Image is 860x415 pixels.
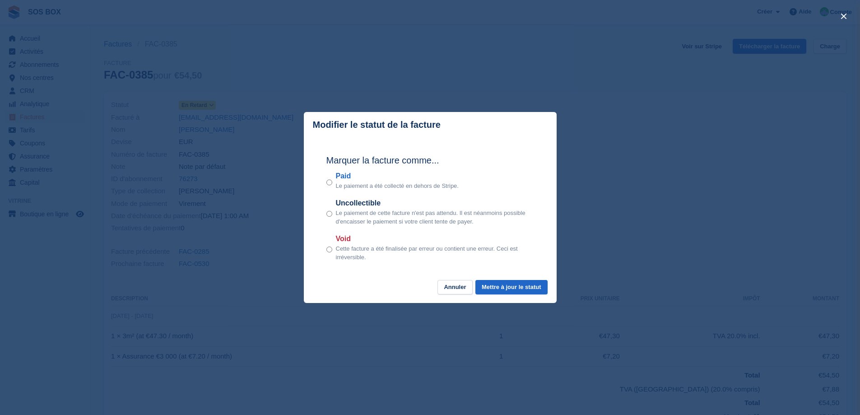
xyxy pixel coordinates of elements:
h2: Marquer la facture comme... [326,154,534,167]
button: Mettre à jour le statut [475,280,547,295]
p: Modifier le statut de la facture [313,120,441,130]
p: Le paiement a été collecté en dehors de Stripe. [336,182,459,191]
button: close [837,9,851,23]
label: Void [336,233,534,244]
label: Paid [336,171,459,182]
p: Le paiement de cette facture n'est pas attendu. Il est néanmoins possible d'encaisser le paiement... [336,209,534,226]
label: Uncollectible [336,198,534,209]
button: Annuler [437,280,472,295]
p: Cette facture a été finalisée par erreur ou contient une erreur. Ceci est irréversible. [336,244,534,262]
